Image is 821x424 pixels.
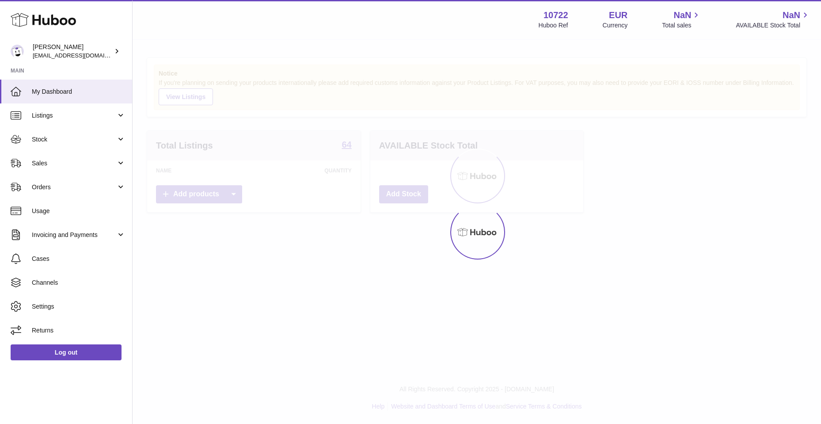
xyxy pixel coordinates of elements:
span: [EMAIL_ADDRESS][DOMAIN_NAME] [33,52,130,59]
a: NaN Total sales [662,9,701,30]
span: Listings [32,111,116,120]
strong: EUR [609,9,627,21]
span: NaN [673,9,691,21]
img: sales@plantcaretools.com [11,45,24,58]
div: Huboo Ref [539,21,568,30]
span: Total sales [662,21,701,30]
span: Usage [32,207,125,215]
span: Stock [32,135,116,144]
span: Channels [32,279,125,287]
span: Returns [32,326,125,335]
a: NaN AVAILABLE Stock Total [736,9,810,30]
span: Settings [32,302,125,311]
a: Log out [11,344,122,360]
div: [PERSON_NAME] [33,43,112,60]
span: AVAILABLE Stock Total [736,21,810,30]
span: Cases [32,255,125,263]
span: Orders [32,183,116,191]
span: Sales [32,159,116,168]
span: NaN [783,9,800,21]
div: Currency [603,21,628,30]
strong: 10722 [544,9,568,21]
span: Invoicing and Payments [32,231,116,239]
span: My Dashboard [32,88,125,96]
